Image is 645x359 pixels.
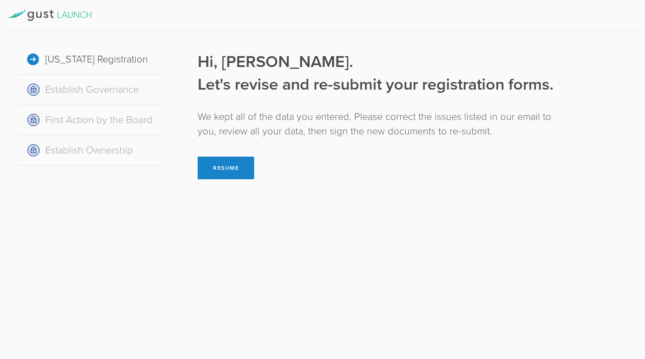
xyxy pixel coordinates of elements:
[18,44,161,75] div: [US_STATE] Registration
[198,110,561,139] div: We kept all of the data you entered. Please correct the issues listed in our email to you, review...
[18,105,161,135] div: First Action by the Board
[18,135,161,166] div: Establish Ownership
[198,51,561,73] div: Hi, [PERSON_NAME].
[600,288,645,332] iframe: Chat Widget
[198,157,254,179] button: Resume
[18,75,161,105] div: Establish Governance
[198,73,561,96] div: Let's revise and re-submit your registration forms.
